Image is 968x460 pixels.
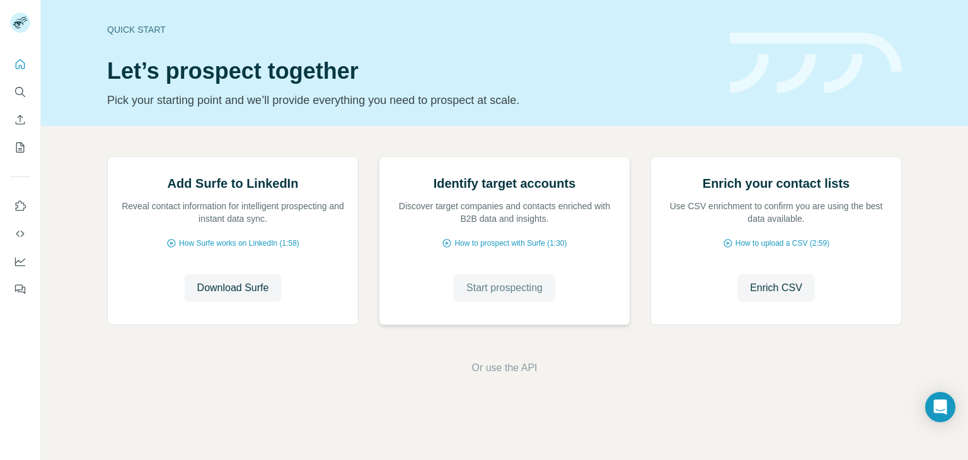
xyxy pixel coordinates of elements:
[185,274,282,302] button: Download Surfe
[466,280,543,296] span: Start prospecting
[107,59,715,84] h1: Let’s prospect together
[120,200,345,225] p: Reveal contact information for intelligent prospecting and instant data sync.
[10,81,30,103] button: Search
[10,195,30,217] button: Use Surfe on LinkedIn
[10,136,30,159] button: My lists
[730,33,902,94] img: banner
[179,238,299,249] span: How Surfe works on LinkedIn (1:58)
[925,392,955,422] div: Open Intercom Messenger
[703,175,850,192] h2: Enrich your contact lists
[735,238,829,249] span: How to upload a CSV (2:59)
[750,280,802,296] span: Enrich CSV
[168,175,299,192] h2: Add Surfe to LinkedIn
[454,238,567,249] span: How to prospect with Surfe (1:30)
[10,108,30,131] button: Enrich CSV
[10,222,30,245] button: Use Surfe API
[10,53,30,76] button: Quick start
[471,360,537,376] button: Or use the API
[454,274,555,302] button: Start prospecting
[664,200,889,225] p: Use CSV enrichment to confirm you are using the best data available.
[10,250,30,273] button: Dashboard
[434,175,576,192] h2: Identify target accounts
[197,280,269,296] span: Download Surfe
[392,200,617,225] p: Discover target companies and contacts enriched with B2B data and insights.
[10,278,30,301] button: Feedback
[107,23,715,36] div: Quick start
[737,274,815,302] button: Enrich CSV
[107,91,715,109] p: Pick your starting point and we’ll provide everything you need to prospect at scale.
